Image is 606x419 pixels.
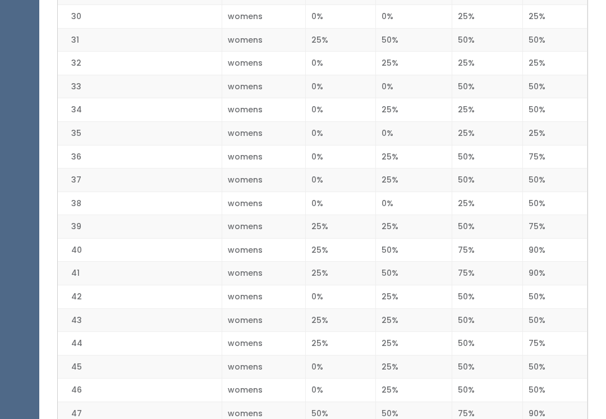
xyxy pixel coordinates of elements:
[305,52,375,75] td: 0%
[222,355,306,379] td: womens
[58,75,222,98] td: 33
[523,215,587,239] td: 75%
[523,98,587,122] td: 50%
[375,285,452,308] td: 25%
[375,168,452,192] td: 25%
[222,98,306,122] td: womens
[375,145,452,168] td: 25%
[222,215,306,239] td: womens
[58,121,222,145] td: 35
[305,98,375,122] td: 0%
[523,379,587,402] td: 50%
[58,285,222,308] td: 42
[58,215,222,239] td: 39
[58,98,222,122] td: 34
[523,192,587,215] td: 50%
[222,379,306,402] td: womens
[58,262,222,285] td: 41
[58,192,222,215] td: 38
[222,75,306,98] td: womens
[375,121,452,145] td: 0%
[452,308,523,332] td: 50%
[375,192,452,215] td: 0%
[375,75,452,98] td: 0%
[375,98,452,122] td: 25%
[375,215,452,239] td: 25%
[58,332,222,356] td: 44
[375,52,452,75] td: 25%
[305,192,375,215] td: 0%
[222,262,306,285] td: womens
[523,238,587,262] td: 90%
[222,168,306,192] td: womens
[375,308,452,332] td: 25%
[58,308,222,332] td: 43
[58,5,222,29] td: 30
[375,262,452,285] td: 50%
[452,5,523,29] td: 25%
[305,355,375,379] td: 0%
[305,215,375,239] td: 25%
[523,145,587,168] td: 75%
[375,379,452,402] td: 25%
[222,121,306,145] td: womens
[58,28,222,52] td: 31
[452,192,523,215] td: 25%
[222,5,306,29] td: womens
[305,308,375,332] td: 25%
[452,121,523,145] td: 25%
[523,332,587,356] td: 75%
[375,238,452,262] td: 50%
[305,332,375,356] td: 25%
[222,308,306,332] td: womens
[523,28,587,52] td: 50%
[58,355,222,379] td: 45
[58,379,222,402] td: 46
[375,355,452,379] td: 25%
[523,5,587,29] td: 25%
[452,145,523,168] td: 50%
[523,355,587,379] td: 50%
[523,285,587,308] td: 50%
[452,75,523,98] td: 50%
[58,238,222,262] td: 40
[58,52,222,75] td: 32
[222,238,306,262] td: womens
[305,379,375,402] td: 0%
[305,145,375,168] td: 0%
[523,121,587,145] td: 25%
[523,308,587,332] td: 50%
[58,145,222,168] td: 36
[523,75,587,98] td: 50%
[452,28,523,52] td: 50%
[452,379,523,402] td: 50%
[452,52,523,75] td: 25%
[452,238,523,262] td: 75%
[222,332,306,356] td: womens
[452,98,523,122] td: 25%
[222,192,306,215] td: womens
[375,332,452,356] td: 25%
[452,355,523,379] td: 50%
[523,52,587,75] td: 25%
[305,121,375,145] td: 0%
[222,285,306,308] td: womens
[452,262,523,285] td: 75%
[222,28,306,52] td: womens
[305,238,375,262] td: 25%
[452,285,523,308] td: 50%
[58,168,222,192] td: 37
[305,5,375,29] td: 0%
[305,28,375,52] td: 25%
[523,168,587,192] td: 50%
[222,52,306,75] td: womens
[452,332,523,356] td: 50%
[305,168,375,192] td: 0%
[305,75,375,98] td: 0%
[305,262,375,285] td: 25%
[222,145,306,168] td: womens
[452,215,523,239] td: 50%
[375,28,452,52] td: 50%
[452,168,523,192] td: 50%
[523,262,587,285] td: 90%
